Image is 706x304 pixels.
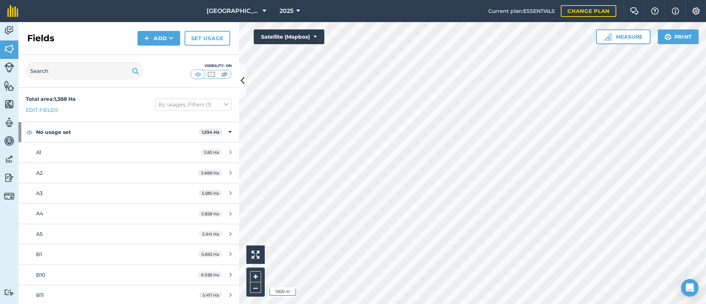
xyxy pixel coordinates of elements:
strong: No usage set [36,122,199,142]
img: Ruler icon [604,33,611,40]
a: A55.941 Ha [18,224,239,244]
img: svg+xml;base64,PHN2ZyB4bWxucz0iaHR0cDovL3d3dy53My5vcmcvMjAwMC9zdmciIHdpZHRoPSI1NiIgaGVpZ2h0PSI2MC... [4,99,14,110]
img: svg+xml;base64,PD94bWwgdmVyc2lvbj0iMS4wIiBlbmNvZGluZz0idXRmLTgiPz4KPCEtLSBHZW5lcmF0b3I6IEFkb2JlIE... [4,135,14,146]
h2: Fields [27,32,54,44]
span: 5.471 Ha [199,292,222,298]
a: A25.688 Ha [18,163,239,183]
img: svg+xml;base64,PD94bWwgdmVyc2lvbj0iMS4wIiBlbmNvZGluZz0idXRmLTgiPz4KPCEtLSBHZW5lcmF0b3I6IEFkb2JlIE... [4,191,14,201]
img: A cog icon [692,7,700,15]
img: svg+xml;base64,PHN2ZyB4bWxucz0iaHR0cDovL3d3dy53My5vcmcvMjAwMC9zdmciIHdpZHRoPSIxOSIgaGVpZ2h0PSIyNC... [132,67,139,75]
button: By usages, Filters (1) [155,99,232,110]
span: 5.828 Ha [198,211,222,217]
a: B15.692 Ha [18,244,239,264]
img: svg+xml;base64,PD94bWwgdmVyc2lvbj0iMS4wIiBlbmNvZGluZz0idXRmLTgiPz4KPCEtLSBHZW5lcmF0b3I6IEFkb2JlIE... [4,172,14,183]
span: 5.941 Ha [199,231,222,237]
img: svg+xml;base64,PD94bWwgdmVyc2lvbj0iMS4wIiBlbmNvZGluZz0idXRmLTgiPz4KPCEtLSBHZW5lcmF0b3I6IEFkb2JlIE... [4,62,14,73]
a: A45.828 Ha [18,204,239,223]
button: + [250,271,261,282]
button: Satellite (Mapbox) [254,29,324,44]
img: svg+xml;base64,PHN2ZyB4bWxucz0iaHR0cDovL3d3dy53My5vcmcvMjAwMC9zdmciIHdpZHRoPSI1MCIgaGVpZ2h0PSI0MC... [207,71,216,78]
img: svg+xml;base64,PD94bWwgdmVyc2lvbj0iMS4wIiBlbmNvZGluZz0idXRmLTgiPz4KPCEtLSBHZW5lcmF0b3I6IEFkb2JlIE... [4,117,14,128]
div: Open Intercom Messenger [681,279,699,297]
span: A4 [36,210,43,217]
img: svg+xml;base64,PD94bWwgdmVyc2lvbj0iMS4wIiBlbmNvZGluZz0idXRmLTgiPz4KPCEtLSBHZW5lcmF0b3I6IEFkb2JlIE... [4,154,14,165]
span: A1 [36,149,41,156]
span: 2025 [279,7,293,15]
a: Edit fields [26,106,58,114]
button: Add [138,31,180,46]
img: fieldmargin Logo [7,5,18,17]
button: Print [658,29,699,44]
a: Set usage [185,31,230,46]
img: Two speech bubbles overlapping with the left bubble in the forefront [630,7,639,15]
span: 5.692 Ha [198,251,222,257]
img: svg+xml;base64,PD94bWwgdmVyc2lvbj0iMS4wIiBlbmNvZGluZz0idXRmLTgiPz4KPCEtLSBHZW5lcmF0b3I6IEFkb2JlIE... [4,25,14,36]
span: 6.938 Ha [198,272,222,278]
button: Measure [596,29,650,44]
button: – [250,282,261,293]
div: Visibility: On [190,63,232,69]
a: A35.585 Ha [18,183,239,203]
img: svg+xml;base64,PD94bWwgdmVyc2lvbj0iMS4wIiBlbmNvZGluZz0idXRmLTgiPz4KPCEtLSBHZW5lcmF0b3I6IEFkb2JlIE... [4,289,14,296]
strong: 1,354 Ha [202,130,220,135]
img: svg+xml;base64,PHN2ZyB4bWxucz0iaHR0cDovL3d3dy53My5vcmcvMjAwMC9zdmciIHdpZHRoPSI1MCIgaGVpZ2h0PSI0MC... [220,71,229,78]
span: [GEOGRAPHIC_DATA] Farming [207,7,260,15]
span: 5.688 Ha [198,170,222,176]
a: A15.85 Ha [18,142,239,162]
img: A question mark icon [650,7,659,15]
span: 5.85 Ha [201,149,222,155]
img: svg+xml;base64,PHN2ZyB4bWxucz0iaHR0cDovL3d3dy53My5vcmcvMjAwMC9zdmciIHdpZHRoPSI1MCIgaGVpZ2h0PSI0MC... [193,71,203,78]
span: Current plan : ESSENTIALS [488,7,555,15]
img: svg+xml;base64,PHN2ZyB4bWxucz0iaHR0cDovL3d3dy53My5vcmcvMjAwMC9zdmciIHdpZHRoPSIxOCIgaGVpZ2h0PSIyNC... [26,128,33,137]
strong: Total area : 1,388 Ha [26,96,76,102]
a: Change plan [561,5,616,17]
a: B106.938 Ha [18,265,239,285]
span: A2 [36,170,43,176]
img: svg+xml;base64,PHN2ZyB4bWxucz0iaHR0cDovL3d3dy53My5vcmcvMjAwMC9zdmciIHdpZHRoPSI1NiIgaGVpZ2h0PSI2MC... [4,80,14,91]
span: A5 [36,231,43,237]
input: Search [26,62,143,80]
img: svg+xml;base64,PHN2ZyB4bWxucz0iaHR0cDovL3d3dy53My5vcmcvMjAwMC9zdmciIHdpZHRoPSIxNyIgaGVpZ2h0PSIxNy... [672,7,679,15]
img: Four arrows, one pointing top left, one top right, one bottom right and the last bottom left [252,251,260,259]
span: B11 [36,292,44,298]
img: svg+xml;base64,PHN2ZyB4bWxucz0iaHR0cDovL3d3dy53My5vcmcvMjAwMC9zdmciIHdpZHRoPSIxNCIgaGVpZ2h0PSIyNC... [144,34,149,43]
img: svg+xml;base64,PHN2ZyB4bWxucz0iaHR0cDovL3d3dy53My5vcmcvMjAwMC9zdmciIHdpZHRoPSI1NiIgaGVpZ2h0PSI2MC... [4,43,14,54]
span: B10 [36,272,45,278]
div: No usage set1,354 Ha [18,122,239,142]
span: A3 [36,190,43,197]
img: svg+xml;base64,PHN2ZyB4bWxucz0iaHR0cDovL3d3dy53My5vcmcvMjAwMC9zdmciIHdpZHRoPSIxOSIgaGVpZ2h0PSIyNC... [664,32,671,41]
span: 5.585 Ha [199,190,222,196]
span: B1 [36,251,42,258]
